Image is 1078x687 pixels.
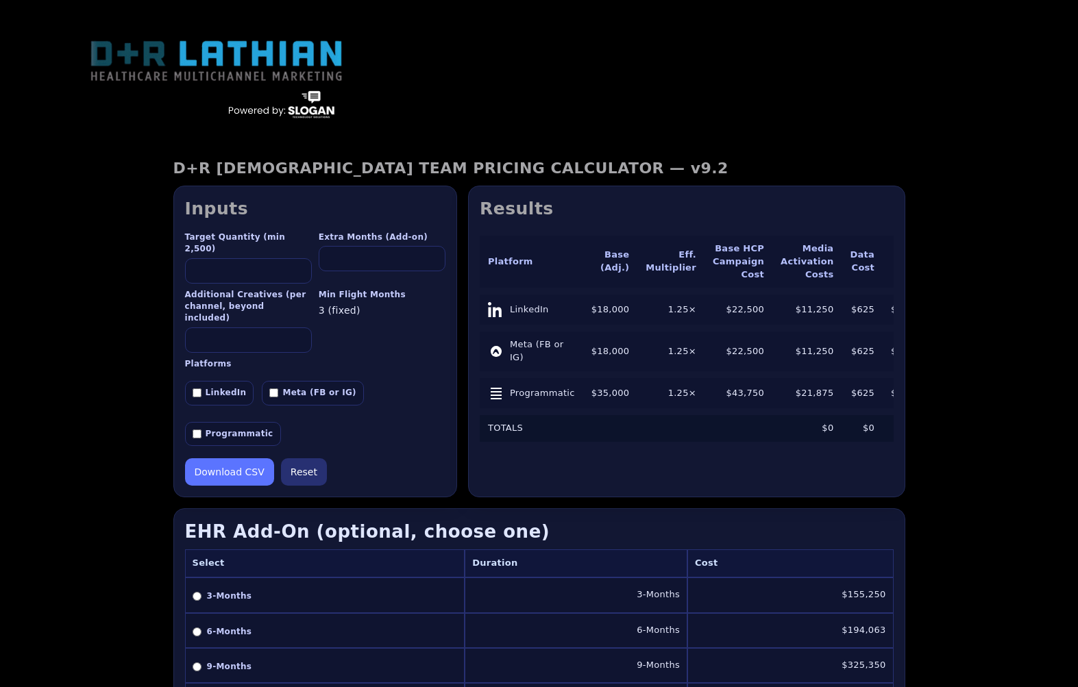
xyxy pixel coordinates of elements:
label: 9-Months [193,661,458,673]
td: $0 [842,415,883,442]
td: 6-Months [465,613,687,648]
td: $11,250 [772,295,842,325]
span: Programmatic [510,387,575,400]
span: Meta (FB or IG) [510,338,575,364]
td: $43,750 [705,378,772,408]
input: Meta (FB or IG) [269,388,278,397]
td: $11,250 [772,332,842,371]
td: $155,250 [687,577,893,612]
input: 3-Months [193,592,201,601]
button: Download CSV [185,458,274,486]
h2: Results [480,197,894,221]
td: $0 [883,415,938,442]
td: $18,000 [583,295,638,325]
label: Extra Months (Add-on) [319,232,445,243]
label: 6-Months [193,626,458,638]
button: Reset [281,458,327,486]
input: 9-Months [193,662,201,671]
label: 3-Months [193,590,458,602]
td: $625 [842,332,883,371]
label: LinkedIn [185,381,254,405]
th: Duration [465,549,687,577]
label: Programmatic [185,422,281,446]
input: Programmatic [193,429,201,438]
td: 1.25× [637,295,705,325]
td: TOTALS [480,415,583,442]
td: $194,063 [687,613,893,648]
td: $18,000 [583,332,638,371]
td: 1.25× [637,378,705,408]
td: $34,375 [883,295,938,325]
th: Select [185,549,465,577]
td: 3-Months [465,577,687,612]
td: $625 [842,378,883,408]
td: $21,875 [772,378,842,408]
th: Cost [687,549,893,577]
th: Base (Adj.) [583,236,638,288]
label: Meta (FB or IG) [262,381,363,405]
th: Data Cost [842,236,883,288]
th: Platform [480,236,583,288]
td: 9-Months [465,648,687,683]
label: Target Quantity (min 2,500) [185,232,312,255]
td: $0 [772,415,842,442]
h2: Inputs [185,197,445,221]
span: LinkedIn [510,303,549,316]
td: $35,000 [583,378,638,408]
td: $625 [842,295,883,325]
label: Min Flight Months [319,289,445,301]
th: Media Activation Costs [772,236,842,288]
td: $325,350 [687,648,893,683]
label: Additional Creatives (per channel, beyond included) [185,289,312,325]
input: LinkedIn [193,388,201,397]
td: $34,375 [883,332,938,371]
input: 6-Months [193,627,201,636]
th: Total Cost [883,236,938,288]
th: Base HCP Campaign Cost [705,236,772,288]
td: 1.25× [637,332,705,371]
td: $66,250 [883,378,938,408]
td: $22,500 [705,332,772,371]
th: Eff. Multiplier [637,236,705,288]
h1: D+R [DEMOGRAPHIC_DATA] TEAM PRICING CALCULATOR — v9.2 [173,159,905,177]
h3: EHR Add-On (optional, choose one) [185,520,894,544]
div: 3 (fixed) [319,303,445,317]
label: Platforms [185,358,445,370]
td: $22,500 [705,295,772,325]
